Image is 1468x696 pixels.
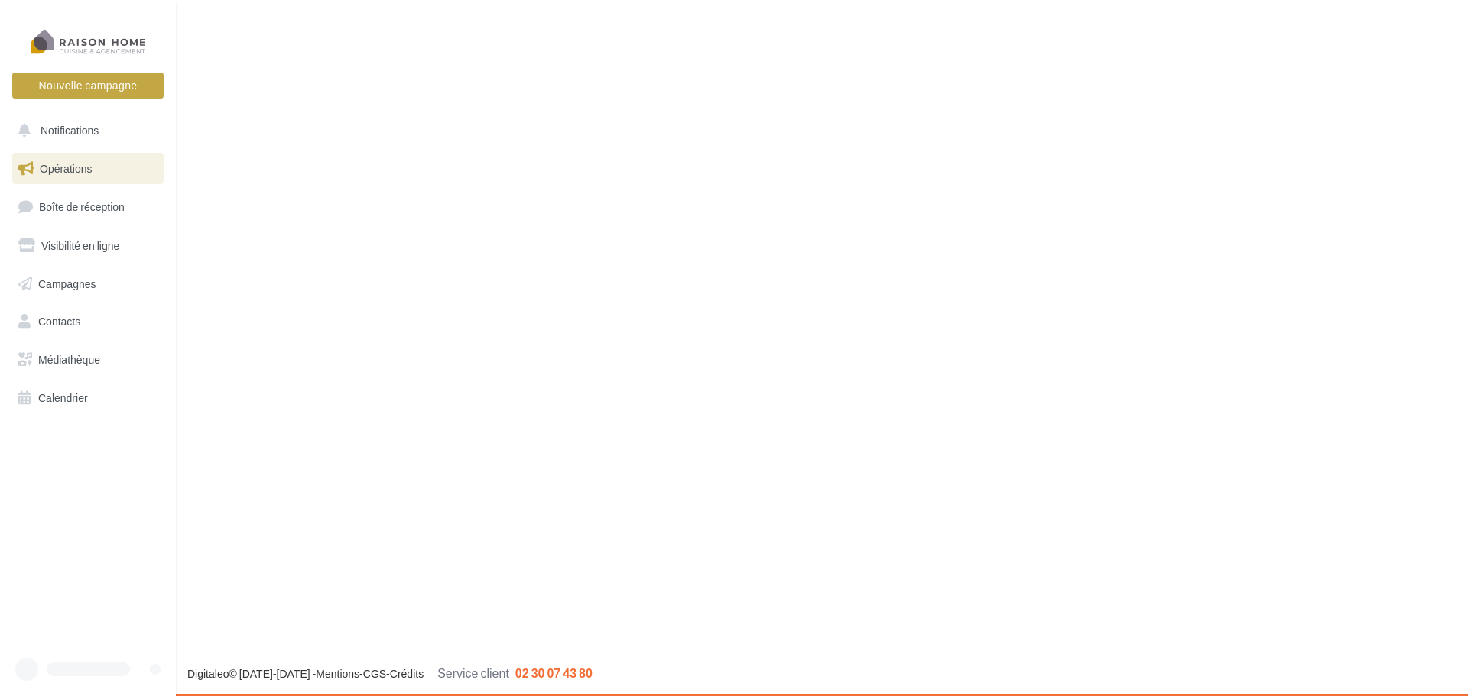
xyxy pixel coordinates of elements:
span: © [DATE]-[DATE] - - - [187,667,593,680]
a: Opérations [9,153,167,185]
a: Calendrier [9,382,167,414]
a: Visibilité en ligne [9,230,167,262]
a: Crédits [390,667,424,680]
a: Digitaleo [187,667,229,680]
button: Notifications [9,115,161,147]
span: Contacts [38,315,80,328]
a: CGS [363,667,386,680]
span: Opérations [40,162,92,175]
span: Médiathèque [38,353,100,366]
a: Médiathèque [9,344,167,376]
a: Mentions [316,667,359,680]
span: Boîte de réception [39,200,125,213]
a: Boîte de réception [9,190,167,223]
span: 02 30 07 43 80 [515,665,593,680]
button: Nouvelle campagne [12,73,164,99]
span: Visibilité en ligne [41,239,119,252]
span: Service client [437,665,509,680]
span: Calendrier [38,391,88,404]
a: Contacts [9,306,167,338]
span: Notifications [41,124,99,137]
span: Campagnes [38,277,96,290]
a: Campagnes [9,268,167,300]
